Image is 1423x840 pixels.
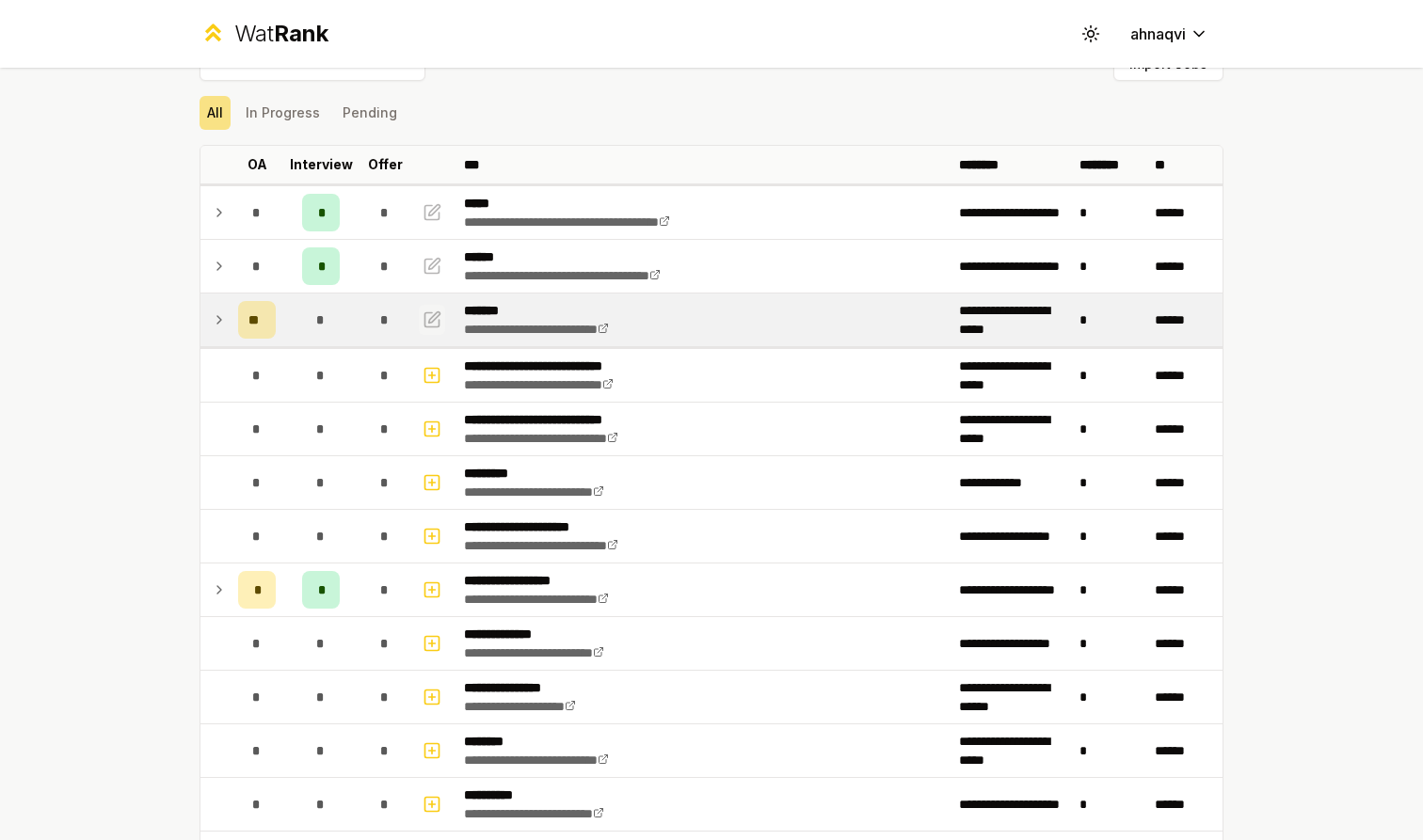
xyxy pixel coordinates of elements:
[290,155,353,174] p: Interview
[335,96,405,130] button: Pending
[274,20,328,47] span: Rank
[1130,23,1186,45] span: ahnaqvi
[238,96,328,130] button: In Progress
[200,19,328,49] a: WatRank
[368,155,403,174] p: Offer
[234,19,328,49] div: Wat
[248,155,267,174] p: OA
[1115,17,1223,51] button: ahnaqvi
[200,96,231,130] button: All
